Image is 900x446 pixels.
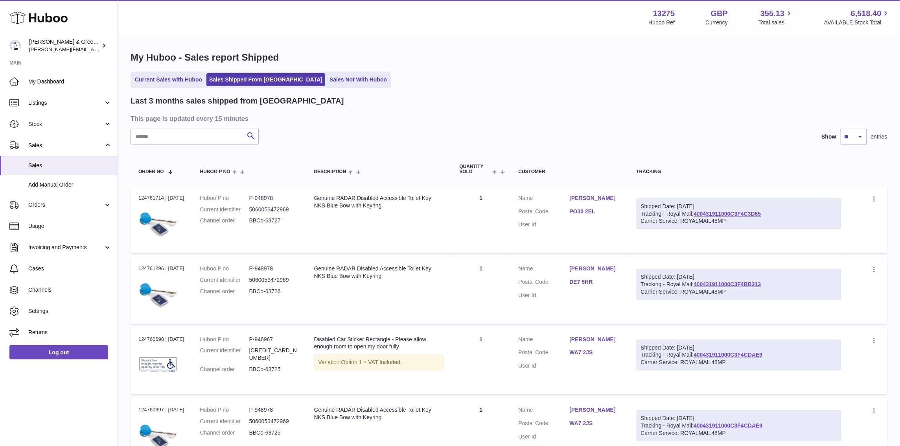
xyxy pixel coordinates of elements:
[570,349,621,356] a: WA7 2JS
[200,366,249,373] dt: Channel order
[249,347,298,362] dd: [CREDIT_CARD_NUMBER]
[314,354,444,370] div: Variation:
[200,194,249,202] dt: Huboo P no
[824,8,891,26] a: 6,518.40 AVAILABLE Stock Total
[249,276,298,284] dd: 5060053472969
[871,133,887,141] span: entries
[519,433,570,440] dt: User Id
[200,406,249,414] dt: Huboo P no
[200,429,249,437] dt: Channel order
[249,406,298,414] dd: P-948978
[206,73,325,86] a: Sales Shipped From [GEOGRAPHIC_DATA]
[519,278,570,288] dt: Postal Code
[29,38,100,53] div: [PERSON_NAME] & Green Ltd
[249,366,298,373] dd: BBCo-63725
[519,194,570,204] dt: Name
[570,194,621,202] a: [PERSON_NAME]
[138,336,184,343] div: 124760698 | [DATE]
[519,349,570,358] dt: Postal Code
[138,275,178,314] img: $_57.JPG
[249,194,298,202] dd: P-948978
[28,162,112,169] span: Sales
[570,406,621,414] a: [PERSON_NAME]
[249,336,298,343] dd: P-946967
[570,336,621,343] a: [PERSON_NAME]
[637,410,842,441] div: Tracking - Royal Mail:
[519,221,570,228] dt: User Id
[314,336,444,351] div: Disabled Car Sticker Rectangle - Please allow enough room to open my door fully
[28,222,112,230] span: Usage
[570,208,621,215] a: PO30 2EL
[249,418,298,425] dd: 5060053472969
[694,281,761,287] a: 400431911000C3F4BB313
[641,429,837,437] div: Carrier Service: ROYALMAIL48MP
[637,269,842,300] div: Tracking - Royal Mail:
[519,265,570,274] dt: Name
[200,418,249,425] dt: Current identifier
[452,187,511,253] td: 1
[824,19,891,26] span: AVAILABLE Stock Total
[341,359,402,365] span: Option 1 = VAT Included;
[694,211,761,217] a: 400431911000C3F4C3D65
[9,345,108,359] a: Log out
[314,265,444,280] div: Genuine RADAR Disabled Accessible Toilet Key NKS Blue Bow with Keyring
[28,78,112,85] span: My Dashboard
[519,208,570,217] dt: Postal Code
[9,40,21,52] img: ellen@bluebadgecompany.co.uk
[641,203,837,210] div: Shipped Date: [DATE]
[28,120,103,128] span: Stock
[760,8,784,19] span: 355.13
[519,420,570,429] dt: Postal Code
[452,328,511,394] td: 1
[851,8,882,19] span: 6,518.40
[641,359,837,366] div: Carrier Service: ROYALMAIL48MP
[28,307,112,315] span: Settings
[131,114,885,123] h3: This page is updated every 15 minutes
[200,288,249,295] dt: Channel order
[519,362,570,370] dt: User Id
[758,19,793,26] span: Total sales
[314,406,444,421] div: Genuine RADAR Disabled Accessible Toilet Key NKS Blue Bow with Keyring
[131,96,344,106] h2: Last 3 months sales shipped from [GEOGRAPHIC_DATA]
[138,345,178,385] img: Disabled-Car-Sticker-Rectangle-03.jpg
[28,286,112,294] span: Channels
[249,217,298,224] dd: BBCo-63727
[28,99,103,107] span: Listings
[570,420,621,427] a: WA7 2JS
[641,288,837,296] div: Carrier Service: ROYALMAIL48MP
[29,46,158,52] span: [PERSON_NAME][EMAIL_ADDRESS][DOMAIN_NAME]
[452,257,511,324] td: 1
[711,8,728,19] strong: GBP
[519,336,570,345] dt: Name
[131,51,887,64] h1: My Huboo - Sales report Shipped
[519,406,570,416] dt: Name
[200,217,249,224] dt: Channel order
[200,336,249,343] dt: Huboo P no
[694,352,762,358] a: 400431911000C3F4CDAE9
[758,8,793,26] a: 355.13 Total sales
[314,194,444,209] div: Genuine RADAR Disabled Accessible Toilet Key NKS Blue Bow with Keyring
[314,169,346,174] span: Description
[637,340,842,371] div: Tracking - Royal Mail:
[519,169,621,174] div: Customer
[641,415,837,422] div: Shipped Date: [DATE]
[200,206,249,213] dt: Current identifier
[637,169,842,174] div: Tracking
[249,206,298,213] dd: 5060053472969
[519,292,570,299] dt: User Id
[138,265,184,272] div: 124761296 | [DATE]
[249,288,298,295] dd: BBCo-63726
[249,429,298,437] dd: BBCo-63725
[28,329,112,336] span: Returns
[649,19,675,26] div: Huboo Ref
[641,344,837,352] div: Shipped Date: [DATE]
[249,265,298,272] dd: P-948978
[138,194,184,202] div: 124761714 | [DATE]
[641,217,837,225] div: Carrier Service: ROYALMAIL48MP
[570,278,621,286] a: DE7 5HR
[28,142,103,149] span: Sales
[28,244,103,251] span: Invoicing and Payments
[200,276,249,284] dt: Current identifier
[200,265,249,272] dt: Huboo P no
[200,169,230,174] span: Huboo P no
